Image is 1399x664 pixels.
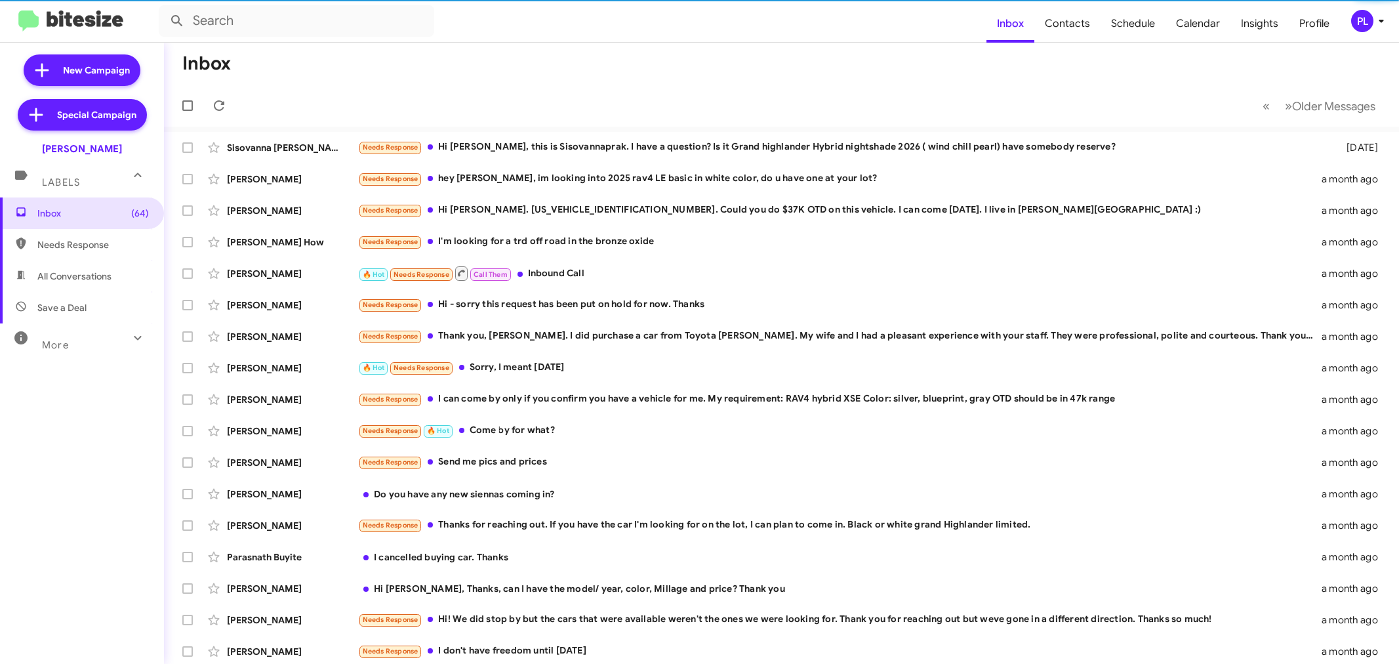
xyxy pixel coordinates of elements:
div: [PERSON_NAME] [227,613,358,627]
span: Needs Response [363,615,418,624]
div: Hi! We did stop by but the cars that were available weren't the ones we were looking for. Thank y... [358,612,1322,627]
button: Previous [1255,93,1278,119]
div: [PERSON_NAME] [227,393,358,406]
div: Hi [PERSON_NAME], Thanks, can I have the model/ year, color, Millage and price? Thank you [358,582,1322,595]
span: Needs Response [37,238,149,251]
button: PL [1340,10,1385,32]
div: Parasnath Buyite [227,550,358,564]
div: [PERSON_NAME] [227,173,358,186]
div: [PERSON_NAME] [227,519,358,532]
div: [PERSON_NAME] [227,204,358,217]
button: Next [1277,93,1383,119]
div: a month ago [1322,645,1389,658]
a: New Campaign [24,54,140,86]
div: Hi - sorry this request has been put on hold for now. Thanks [358,297,1322,312]
div: a month ago [1322,173,1389,186]
span: Needs Response [363,206,418,215]
a: Schedule [1101,5,1166,43]
div: [PERSON_NAME] [227,645,358,658]
a: Contacts [1034,5,1101,43]
a: Profile [1289,5,1340,43]
div: I can come by only if you confirm you have a vehicle for me. My requirement: RAV4 hybrid XSE Colo... [358,392,1322,407]
div: Come by for what? [358,423,1322,438]
a: Special Campaign [18,99,147,131]
h1: Inbox [182,53,231,74]
div: a month ago [1322,299,1389,312]
span: Needs Response [394,270,449,279]
nav: Page navigation example [1255,93,1383,119]
div: a month ago [1322,613,1389,627]
span: 🔥 Hot [363,363,385,372]
span: » [1285,98,1292,114]
div: [PERSON_NAME] [227,582,358,595]
span: Save a Deal [37,301,87,314]
span: Needs Response [363,301,418,309]
div: [PERSON_NAME] How [227,236,358,249]
div: [PERSON_NAME] [227,330,358,343]
div: I cancelled buying car. Thanks [358,550,1322,564]
div: a month ago [1322,267,1389,280]
span: Needs Response [363,458,418,467]
span: Needs Response [363,426,418,435]
div: Thank you, [PERSON_NAME]. I did purchase a car from Toyota [PERSON_NAME]. My wife and I had a ple... [358,329,1322,344]
span: Needs Response [363,647,418,655]
div: I'm looking for a trd off road in the bronze oxide [358,234,1322,249]
div: Hi [PERSON_NAME], this is Sisovannaprak. I have a question? Is it Grand highlander Hybrid nightsh... [358,140,1324,155]
div: Do you have any new siennas coming in? [358,488,1322,501]
div: a month ago [1322,519,1389,532]
input: Search [159,5,434,37]
div: a month ago [1322,330,1389,343]
div: a month ago [1322,550,1389,564]
div: PL [1351,10,1373,32]
div: [PERSON_NAME] [227,362,358,375]
a: Insights [1230,5,1289,43]
div: Hi [PERSON_NAME]. [US_VEHICLE_IDENTIFICATION_NUMBER]. Could you do $37K OTD on this vehicle. I ca... [358,203,1322,218]
span: Needs Response [363,175,418,183]
div: [PERSON_NAME] [227,267,358,280]
span: All Conversations [37,270,112,283]
div: [DATE] [1324,141,1389,154]
div: Send me pics and prices [358,455,1322,470]
div: hey [PERSON_NAME], im looking into 2025 rav4 LE basic in white color, do u have one at your lot? [358,171,1322,186]
a: Calendar [1166,5,1230,43]
span: Needs Response [363,238,418,246]
span: Older Messages [1292,99,1375,114]
div: a month ago [1322,488,1389,501]
span: (64) [131,207,149,220]
div: a month ago [1322,456,1389,469]
a: Inbox [986,5,1034,43]
span: « [1263,98,1270,114]
span: Labels [42,176,80,188]
span: Inbox [37,207,149,220]
span: Needs Response [394,363,449,372]
div: Sisovanna [PERSON_NAME] [227,141,358,154]
span: Needs Response [363,143,418,152]
span: 🔥 Hot [363,270,385,279]
span: Needs Response [363,521,418,529]
div: I don't have freedom until [DATE] [358,644,1322,659]
div: Thanks for reaching out. If you have the car I'm looking for on the lot, I can plan to come in. B... [358,518,1322,533]
div: [PERSON_NAME] [227,456,358,469]
div: a month ago [1322,362,1389,375]
div: a month ago [1322,582,1389,595]
div: [PERSON_NAME] [227,488,358,501]
div: Inbound Call [358,265,1322,281]
span: More [42,339,69,351]
span: Special Campaign [57,108,136,121]
div: a month ago [1322,425,1389,438]
div: [PERSON_NAME] [227,425,358,438]
div: a month ago [1322,204,1389,217]
div: a month ago [1322,236,1389,249]
span: Call Them [474,270,508,279]
div: a month ago [1322,393,1389,406]
span: Needs Response [363,395,418,404]
div: [PERSON_NAME] [42,142,122,156]
span: Needs Response [363,332,418,341]
span: 🔥 Hot [427,426,449,435]
div: Sorry, I meant [DATE] [358,360,1322,375]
